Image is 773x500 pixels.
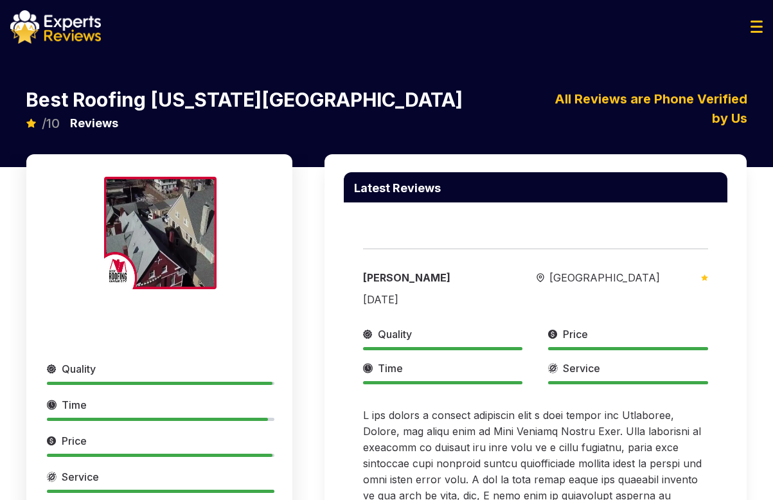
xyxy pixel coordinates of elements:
[548,326,558,342] img: slider icon
[26,90,463,109] p: Best Roofing [US_STATE][GEOGRAPHIC_DATA]
[62,433,87,449] span: Price
[563,361,600,376] span: Service
[751,21,763,33] img: Menu Icon
[378,361,403,376] span: Time
[47,433,57,449] img: slider icon
[47,397,57,413] img: slider icon
[563,326,588,342] span: Price
[378,326,412,342] span: Quality
[42,117,60,130] span: /10
[522,89,763,128] p: All Reviews are Phone Verified by Us
[363,270,501,285] div: [PERSON_NAME]
[701,274,708,281] img: slider icon
[62,361,96,377] span: Quality
[548,361,558,376] img: slider icon
[10,10,101,44] img: logo
[537,273,544,283] img: slider icon
[62,469,99,485] span: Service
[363,292,398,307] div: [DATE]
[104,177,217,289] img: expert image
[354,183,441,194] p: Latest Reviews
[47,361,57,377] img: slider icon
[62,397,87,413] span: Time
[363,326,373,342] img: slider icon
[70,114,118,132] p: Reviews
[363,361,373,376] img: slider icon
[47,469,57,485] img: slider icon
[549,270,660,285] span: [GEOGRAPHIC_DATA]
